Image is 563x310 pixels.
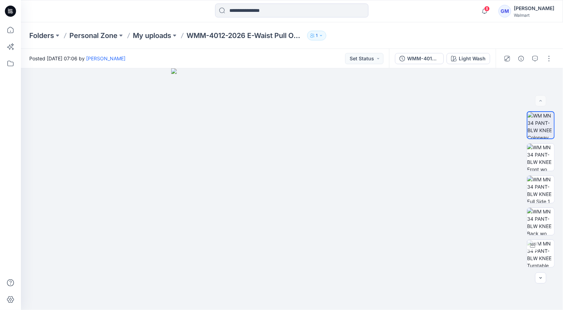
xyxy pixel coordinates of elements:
[499,5,511,17] div: GM
[516,53,527,64] button: Details
[527,240,554,267] img: WM MN 34 PANT-BLW KNEE Turntable with Avatar
[133,31,171,40] a: My uploads
[171,68,413,310] img: eyJhbGciOiJIUzI1NiIsImtpZCI6IjAiLCJzbHQiOiJzZXMiLCJ0eXAiOiJKV1QifQ.eyJkYXRhIjp7InR5cGUiOiJzdG9yYW...
[527,176,554,203] img: WM MN 34 PANT-BLW KNEE Full Side 1 wo Avatar
[514,4,554,13] div: [PERSON_NAME]
[527,144,554,171] img: WM MN 34 PANT-BLW KNEE Front wo Avatar
[395,53,444,64] button: WMM-4012-2026 E-Waist Pull On Denim_Full Colorway
[86,55,125,61] a: [PERSON_NAME]
[459,55,486,62] div: Light Wash
[527,208,554,235] img: WM MN 34 PANT-BLW KNEE Back wo Avatar
[307,31,326,40] button: 1
[29,31,54,40] a: Folders
[527,112,554,138] img: WM MN 34 PANT-BLW KNEE Colorway wo Avatar
[484,6,490,12] span: 8
[514,13,554,18] div: Walmart
[407,55,439,62] div: WMM-4012-2026 E-Waist Pull On Denim_Full Colorway
[447,53,490,64] button: Light Wash
[316,32,318,39] p: 1
[187,31,304,40] p: WMM-4012-2026 E-Waist Pull On Denim
[69,31,117,40] a: Personal Zone
[29,55,125,62] span: Posted [DATE] 07:06 by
